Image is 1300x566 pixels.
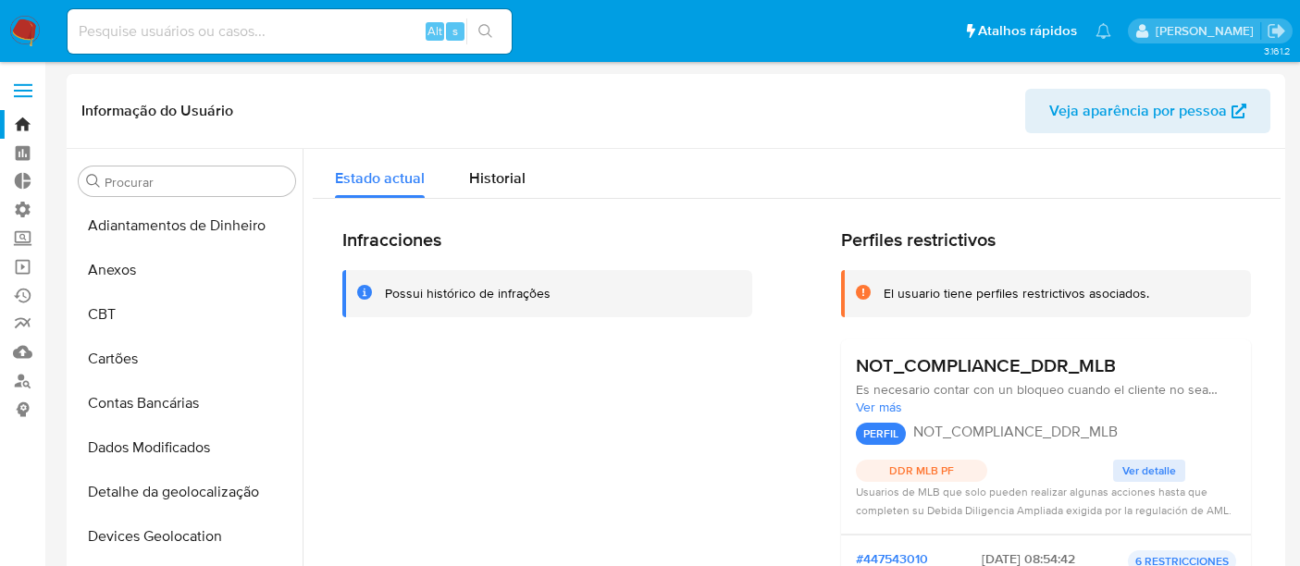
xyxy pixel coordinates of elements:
p: alexandra.macedo@mercadolivre.com [1156,22,1260,40]
button: Detalhe da geolocalização [71,470,303,514]
h1: Informação do Usuário [81,102,233,120]
span: Alt [427,22,442,40]
button: Adiantamentos de Dinheiro [71,203,303,248]
button: CBT [71,292,303,337]
button: Contas Bancárias [71,381,303,425]
button: Anexos [71,248,303,292]
button: Devices Geolocation [71,514,303,559]
input: Pesquise usuários ou casos... [68,19,512,43]
button: search-icon [466,18,504,44]
button: Veja aparência por pessoa [1025,89,1270,133]
input: Procurar [105,174,288,191]
button: Dados Modificados [71,425,303,470]
button: Procurar [86,174,101,189]
button: Cartões [71,337,303,381]
span: Veja aparência por pessoa [1049,89,1227,133]
span: s [452,22,458,40]
span: Atalhos rápidos [978,21,1077,41]
a: Sair [1267,21,1286,41]
a: Notificações [1096,23,1111,39]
